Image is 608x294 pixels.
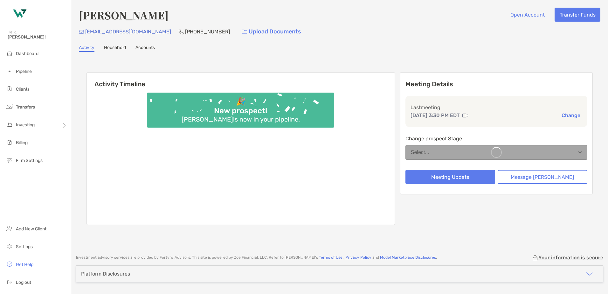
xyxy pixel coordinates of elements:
[242,30,247,34] img: button icon
[6,156,13,164] img: firm-settings icon
[411,103,582,111] p: Last meeting
[81,271,130,277] div: Platform Disclosures
[505,8,549,22] button: Open Account
[16,51,38,56] span: Dashboard
[16,280,31,285] span: Log out
[179,29,184,34] img: Phone Icon
[405,135,587,143] p: Change prospect Stage
[6,242,13,250] img: settings icon
[538,255,603,261] p: Your information is secure
[411,111,460,119] p: [DATE] 3:30 PM EDT
[380,255,436,260] a: Model Marketplace Disclosures
[6,49,13,57] img: dashboard icon
[87,73,395,88] h6: Activity Timeline
[6,67,13,75] img: pipeline icon
[6,121,13,128] img: investing icon
[462,113,468,118] img: communication type
[6,225,13,232] img: add_new_client icon
[104,45,126,52] a: Household
[135,45,155,52] a: Accounts
[16,158,43,163] span: Firm Settings
[8,3,31,25] img: Zoe Logo
[238,25,305,38] a: Upload Documents
[211,106,270,115] div: New prospect!
[405,170,495,184] button: Meeting Update
[8,34,67,40] span: [PERSON_NAME]!
[6,85,13,93] img: clients icon
[6,103,13,110] img: transfers icon
[79,30,84,34] img: Email Icon
[16,122,35,128] span: Investing
[560,112,582,119] button: Change
[79,45,94,52] a: Activity
[16,87,30,92] span: Clients
[16,104,35,110] span: Transfers
[76,255,437,260] p: Investment advisory services are provided by Forty W Advisors . This site is powered by Zoe Finan...
[185,28,230,36] p: [PHONE_NUMBER]
[16,262,33,267] span: Get Help
[498,170,587,184] button: Message [PERSON_NAME]
[405,80,587,88] p: Meeting Details
[16,244,33,249] span: Settings
[16,69,32,74] span: Pipeline
[345,255,371,260] a: Privacy Policy
[85,28,171,36] p: [EMAIL_ADDRESS][DOMAIN_NAME]
[6,260,13,268] img: get-help icon
[585,270,593,278] img: icon arrow
[319,255,342,260] a: Terms of Use
[6,138,13,146] img: billing icon
[79,8,169,22] h4: [PERSON_NAME]
[233,97,248,106] div: 🎉
[179,115,302,123] div: [PERSON_NAME] is now in your pipeline.
[6,278,13,286] img: logout icon
[16,140,28,145] span: Billing
[16,226,46,232] span: Add New Client
[555,8,600,22] button: Transfer Funds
